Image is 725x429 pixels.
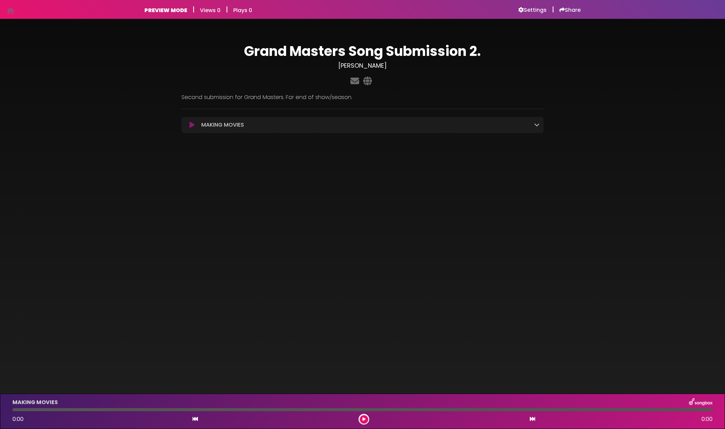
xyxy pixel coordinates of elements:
h6: Plays 0 [233,7,252,13]
p: Second submission for Grand Masters. For end of show/season. [181,93,544,101]
p: MAKING MOVIES [201,121,244,129]
a: Share [559,7,581,13]
h5: | [193,5,195,13]
h5: | [226,5,228,13]
h3: [PERSON_NAME] [181,62,544,69]
h6: Views 0 [200,7,220,13]
h6: PREVIEW MODE [144,7,187,13]
h5: | [552,5,554,13]
h1: Grand Masters Song Submission 2. [181,43,544,59]
a: Settings [518,7,547,13]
